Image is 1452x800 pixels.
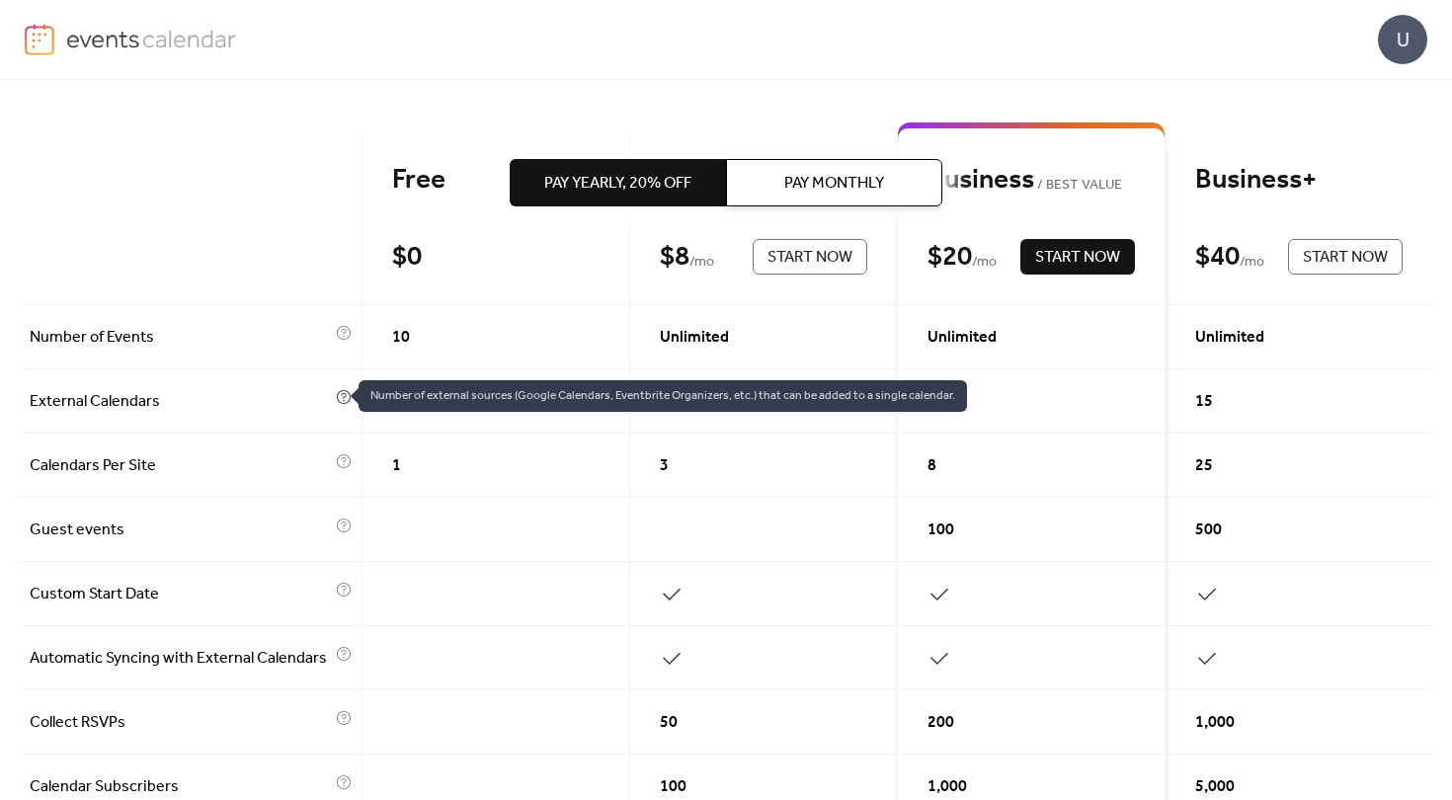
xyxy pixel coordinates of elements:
img: logo-type [66,24,237,53]
span: Pay Yearly, 20% off [544,172,691,196]
img: logo [25,24,54,55]
div: Business+ [1195,163,1403,198]
span: 200 [928,711,954,735]
span: Automatic Syncing with External Calendars [30,647,331,671]
span: Unlimited [660,326,729,350]
div: $ 0 [392,240,422,275]
span: 2 [660,390,669,414]
button: Start Now [1288,239,1403,275]
span: 8 [928,454,936,478]
span: / mo [972,251,997,275]
button: Start Now [1020,239,1135,275]
span: Custom Start Date [30,583,331,606]
div: $ 20 [928,240,972,275]
span: 500 [1195,519,1222,542]
div: Business [928,163,1135,198]
span: Calendar Subscribers [30,775,331,799]
span: 1 [392,390,401,414]
span: 3 [660,454,669,478]
span: Collect RSVPs [30,711,331,735]
span: Number of Events [30,326,331,350]
span: Start Now [1303,246,1388,270]
span: 15 [1195,390,1213,414]
div: Free [392,163,600,198]
span: 5,000 [1195,775,1235,799]
div: $ 40 [1195,240,1240,275]
span: Calendars Per Site [30,454,331,478]
span: 1,000 [928,775,967,799]
span: 1,000 [1195,711,1235,735]
span: Number of external sources (Google Calendars, Eventbrite Organizers, etc.) that can be added to a... [359,380,967,412]
span: Unlimited [928,326,997,350]
button: Pay Monthly [726,159,942,206]
span: Unlimited [1195,326,1264,350]
span: BEST VALUE [1034,174,1122,198]
span: 50 [660,711,678,735]
span: 5 [928,390,936,414]
span: Guest events [30,519,331,542]
span: 100 [660,775,686,799]
button: Pay Yearly, 20% off [510,159,726,206]
span: / mo [1240,251,1264,275]
span: Start Now [1035,246,1120,270]
span: 25 [1195,454,1213,478]
div: U [1378,15,1427,64]
span: Pay Monthly [784,172,884,196]
span: External Calendars [30,390,331,414]
span: 1 [392,454,401,478]
span: 100 [928,519,954,542]
span: 10 [392,326,410,350]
